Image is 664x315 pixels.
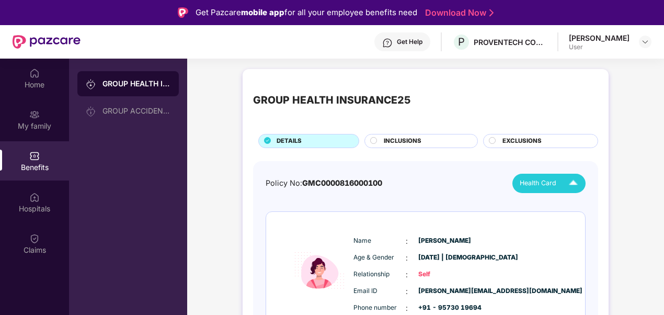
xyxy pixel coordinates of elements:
[406,269,408,280] span: :
[277,137,302,146] span: DETAILS
[29,151,40,161] img: svg+xml;base64,PHN2ZyBpZD0iQmVuZWZpdHMiIHhtbG5zPSJodHRwOi8vd3d3LnczLm9yZy8yMDAwL3N2ZyIgd2lkdGg9Ij...
[474,37,547,47] div: PROVENTECH CONSULTING PRIVATE LIMITED
[302,178,382,187] span: GMC0000816000100
[353,236,406,246] span: Name
[29,192,40,203] img: svg+xml;base64,PHN2ZyBpZD0iSG9zcGl0YWxzIiB4bWxucz0iaHR0cDovL3d3dy53My5vcmcvMjAwMC9zdmciIHdpZHRoPS...
[178,7,188,18] img: Logo
[406,286,408,297] span: :
[418,286,471,296] span: [PERSON_NAME][EMAIL_ADDRESS][DOMAIN_NAME]
[86,79,96,89] img: svg+xml;base64,PHN2ZyB3aWR0aD0iMjAiIGhlaWdodD0iMjAiIHZpZXdCb3g9IjAgMCAyMCAyMCIgZmlsbD0ibm9uZSIgeG...
[418,269,471,279] span: Self
[353,269,406,279] span: Relationship
[102,78,170,89] div: GROUP HEALTH INSURANCE25
[102,107,170,115] div: GROUP ACCIDENTAL INSURANCE
[196,6,417,19] div: Get Pazcare for all your employee benefits need
[397,38,422,46] div: Get Help
[406,302,408,314] span: :
[382,38,393,48] img: svg+xml;base64,PHN2ZyBpZD0iSGVscC0zMngzMiIgeG1sbnM9Imh0dHA6Ly93d3cudzMub3JnLzIwMDAvc3ZnIiB3aWR0aD...
[406,235,408,247] span: :
[13,35,81,49] img: New Pazcare Logo
[564,174,582,193] img: Icuh8uwCUCF+XjCZyLQsAKiDCM9HiE6CMYmKQaPGkZKaA32CAAACiQcFBJY0IsAAAAASUVORK5CYII=
[353,303,406,313] span: Phone number
[425,7,490,18] a: Download Now
[418,236,471,246] span: [PERSON_NAME]
[641,38,649,46] img: svg+xml;base64,PHN2ZyBpZD0iRHJvcGRvd24tMzJ4MzIiIHhtbG5zPSJodHRwOi8vd3d3LnczLm9yZy8yMDAwL3N2ZyIgd2...
[418,303,471,313] span: +91 - 95730 19694
[502,137,542,146] span: EXCLUSIONS
[353,253,406,263] span: Age & Gender
[29,233,40,244] img: svg+xml;base64,PHN2ZyBpZD0iQ2xhaW0iIHhtbG5zPSJodHRwOi8vd3d3LnczLm9yZy8yMDAwL3N2ZyIgd2lkdGg9IjIwIi...
[353,286,406,296] span: Email ID
[512,174,586,193] button: Health Card
[266,177,382,189] div: Policy No:
[406,252,408,264] span: :
[458,36,465,48] span: P
[384,137,421,146] span: INCLUSIONS
[86,106,96,117] img: svg+xml;base64,PHN2ZyB3aWR0aD0iMjAiIGhlaWdodD0iMjAiIHZpZXdCb3g9IjAgMCAyMCAyMCIgZmlsbD0ibm9uZSIgeG...
[520,178,556,188] span: Health Card
[253,92,411,108] div: GROUP HEALTH INSURANCE25
[241,7,284,17] strong: mobile app
[29,109,40,120] img: svg+xml;base64,PHN2ZyB3aWR0aD0iMjAiIGhlaWdodD0iMjAiIHZpZXdCb3g9IjAgMCAyMCAyMCIgZmlsbD0ibm9uZSIgeG...
[569,43,629,51] div: User
[29,68,40,78] img: svg+xml;base64,PHN2ZyBpZD0iSG9tZSIgeG1sbnM9Imh0dHA6Ly93d3cudzMub3JnLzIwMDAvc3ZnIiB3aWR0aD0iMjAiIG...
[288,228,351,314] img: icon
[418,253,471,263] span: [DATE] | [DEMOGRAPHIC_DATA]
[569,33,629,43] div: [PERSON_NAME]
[489,7,494,18] img: Stroke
